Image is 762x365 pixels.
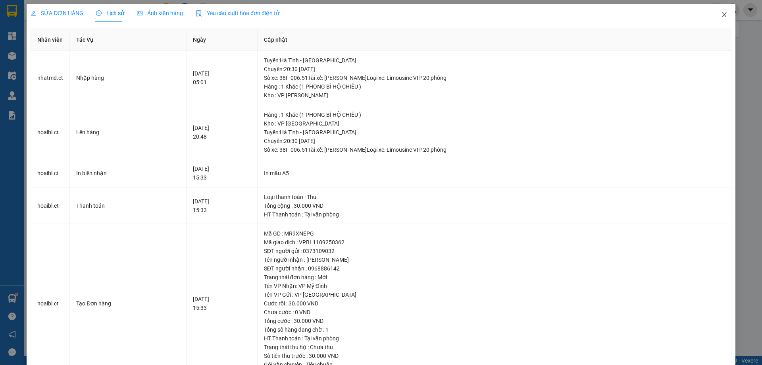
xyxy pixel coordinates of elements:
div: Kho : VP [PERSON_NAME] [264,91,725,100]
div: Số tiền thu trước : 30.000 VND [264,351,725,360]
div: Tổng cộng : 30.000 VND [264,201,725,210]
div: Mã GD : MR9XNEPG [264,229,725,238]
div: Tuyến : Hà Tĩnh - [GEOGRAPHIC_DATA] Chuyến: 20:30 [DATE] Số xe: 38F-006.51 Tài xế: [PERSON_NAME] ... [264,128,725,154]
div: Nhập hàng [76,73,179,82]
td: nhatmd.ct [31,51,70,105]
div: In biên nhận [76,169,179,178]
div: Trạng thái đơn hàng : Mới [264,273,725,282]
div: [DATE] 20:48 [193,124,251,141]
div: Loại thanh toán : Thu [264,193,725,201]
div: [DATE] 15:33 [193,197,251,214]
span: SỬA ĐƠN HÀNG [31,10,83,16]
div: [DATE] 05:01 [193,69,251,87]
div: Tên VP Nhận: VP Mỹ Đình [264,282,725,290]
span: edit [31,10,36,16]
th: Tác Vụ [70,29,186,51]
span: close [721,12,727,18]
td: hoaibl.ct [31,187,70,224]
div: Trạng thái thu hộ : Chưa thu [264,343,725,351]
div: Tuyến : Hà Tĩnh - [GEOGRAPHIC_DATA] Chuyến: 20:30 [DATE] Số xe: 38F-006.51 Tài xế: [PERSON_NAME] ... [264,56,725,82]
span: picture [137,10,142,16]
div: Kho : VP [GEOGRAPHIC_DATA] [264,119,725,128]
div: Tổng cước : 30.000 VND [264,317,725,325]
div: Thanh toán [76,201,179,210]
th: Nhân viên [31,29,70,51]
div: Tên người nhận : [PERSON_NAME] [264,255,725,264]
span: clock-circle [96,10,102,16]
div: Hàng : 1 Khác (1 PHONG BÌ HỘ CHIẾU ) [264,82,725,91]
div: Lên hàng [76,128,179,137]
button: Close [713,4,735,26]
span: Lịch sử [96,10,124,16]
img: icon [196,10,202,17]
div: Cước rồi : 30.000 VND [264,299,725,308]
div: HT Thanh toán : Tại văn phòng [264,334,725,343]
span: Yêu cầu xuất hóa đơn điện tử [196,10,279,16]
div: Chưa cước : 0 VND [264,308,725,317]
div: [DATE] 15:33 [193,295,251,312]
td: hoaibl.ct [31,105,70,160]
div: SĐT người nhận : 0968886142 [264,264,725,273]
span: Ảnh kiện hàng [137,10,183,16]
th: Cập nhật [258,29,731,51]
th: Ngày [187,29,258,51]
td: hoaibl.ct [31,159,70,187]
div: Tên VP Gửi : VP [GEOGRAPHIC_DATA] [264,290,725,299]
div: Tổng số hàng đang chờ : 1 [264,325,725,334]
div: Mã giao dịch : VPBL1109250362 [264,238,725,247]
div: [DATE] 15:33 [193,164,251,182]
div: Hàng : 1 Khác (1 PHONG BÌ HỘ CHIẾU ) [264,110,725,119]
div: HT Thanh toán : Tại văn phòng [264,210,725,219]
div: SĐT người gửi : 0373109032 [264,247,725,255]
div: In mẫu A5 [264,169,725,178]
div: Tạo Đơn hàng [76,299,179,308]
